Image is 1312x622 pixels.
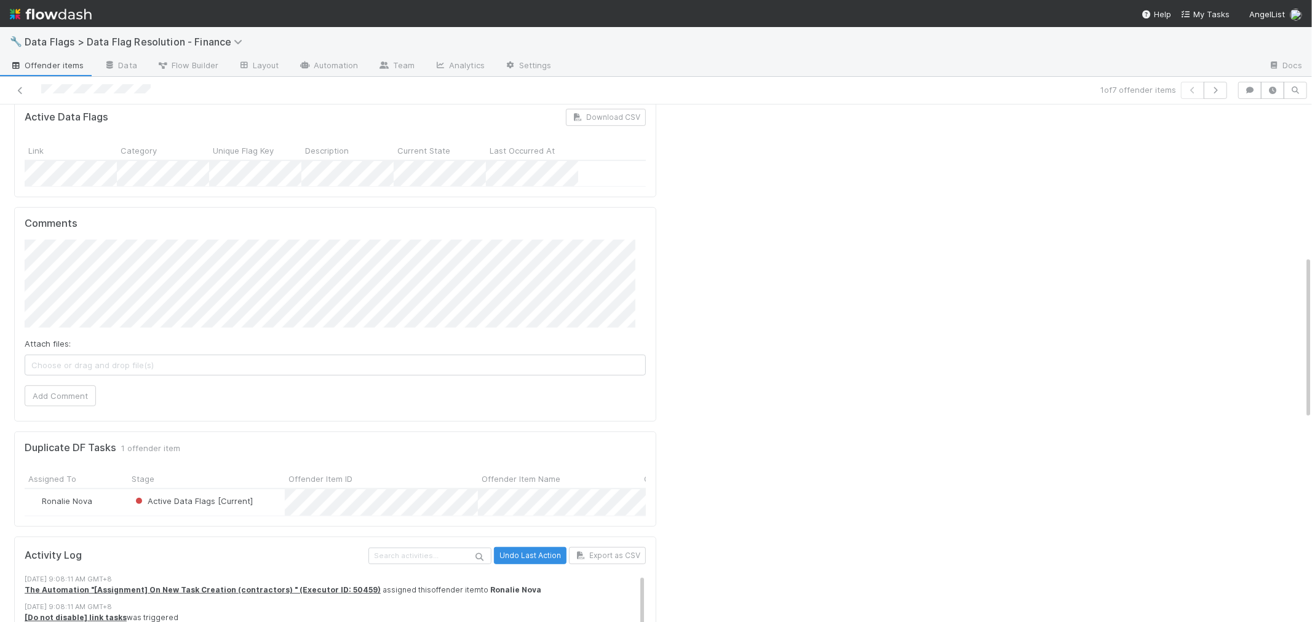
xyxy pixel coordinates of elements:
[25,111,108,124] h5: Active Data Flags
[10,4,92,25] img: logo-inverted-e16ddd16eac7371096b0.svg
[25,218,646,230] h5: Comments
[121,442,180,454] span: 1 offender item
[25,549,366,562] h5: Activity Log
[30,496,40,506] img: avatar_0d9988fd-9a15-4cc7-ad96-88feab9e0fa9.png
[10,59,84,71] span: Offender items
[25,613,127,622] a: [Do not disable] link tasks
[228,57,289,76] a: Layout
[25,602,656,612] div: [DATE] 9:08:11 AM GMT+8
[147,57,228,76] a: Flow Builder
[28,473,76,485] span: Assigned To
[30,495,92,507] div: Ronalie Nova
[25,36,248,48] span: Data Flags > Data Flag Resolution - Finance
[209,141,301,160] div: Unique Flag Key
[494,547,567,564] button: Undo Last Action
[25,337,71,350] label: Attach files:
[25,585,656,596] div: assigned this offender item to
[490,585,541,594] strong: Ronalie Nova
[10,36,22,47] span: 🔧
[1290,9,1302,21] img: avatar_0d9988fd-9a15-4cc7-ad96-88feab9e0fa9.png
[133,496,253,506] span: Active Data Flags [Current]
[25,585,381,594] a: The Automation "[Assignment] On New Task Creation (contractors) " (Executor ID: 50459)
[424,57,495,76] a: Analytics
[25,574,656,585] div: [DATE] 9:08:11 AM GMT+8
[117,141,209,160] div: Category
[25,442,116,454] h5: Duplicate DF Tasks
[301,141,394,160] div: Description
[644,473,720,485] span: Offender Item Type
[1258,57,1312,76] a: Docs
[289,57,368,76] a: Automation
[1100,84,1176,96] span: 1 of 7 offender items
[486,141,578,160] div: Last Occurred At
[42,496,92,506] span: Ronalie Nova
[288,473,352,485] span: Offender Item ID
[133,495,253,507] div: Active Data Flags [Current]
[25,141,117,160] div: Link
[569,547,646,564] button: Export as CSV
[132,473,154,485] span: Stage
[1181,8,1230,20] a: My Tasks
[1181,9,1230,19] span: My Tasks
[566,109,646,126] button: Download CSV
[1249,9,1285,19] span: AngelList
[495,57,562,76] a: Settings
[157,59,218,71] span: Flow Builder
[1142,8,1171,20] div: Help
[482,473,560,485] span: Offender Item Name
[394,141,486,160] div: Current State
[25,355,645,375] span: Choose or drag and drop file(s)
[368,548,491,564] input: Search activities...
[368,57,424,76] a: Team
[93,57,146,76] a: Data
[25,385,96,406] button: Add Comment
